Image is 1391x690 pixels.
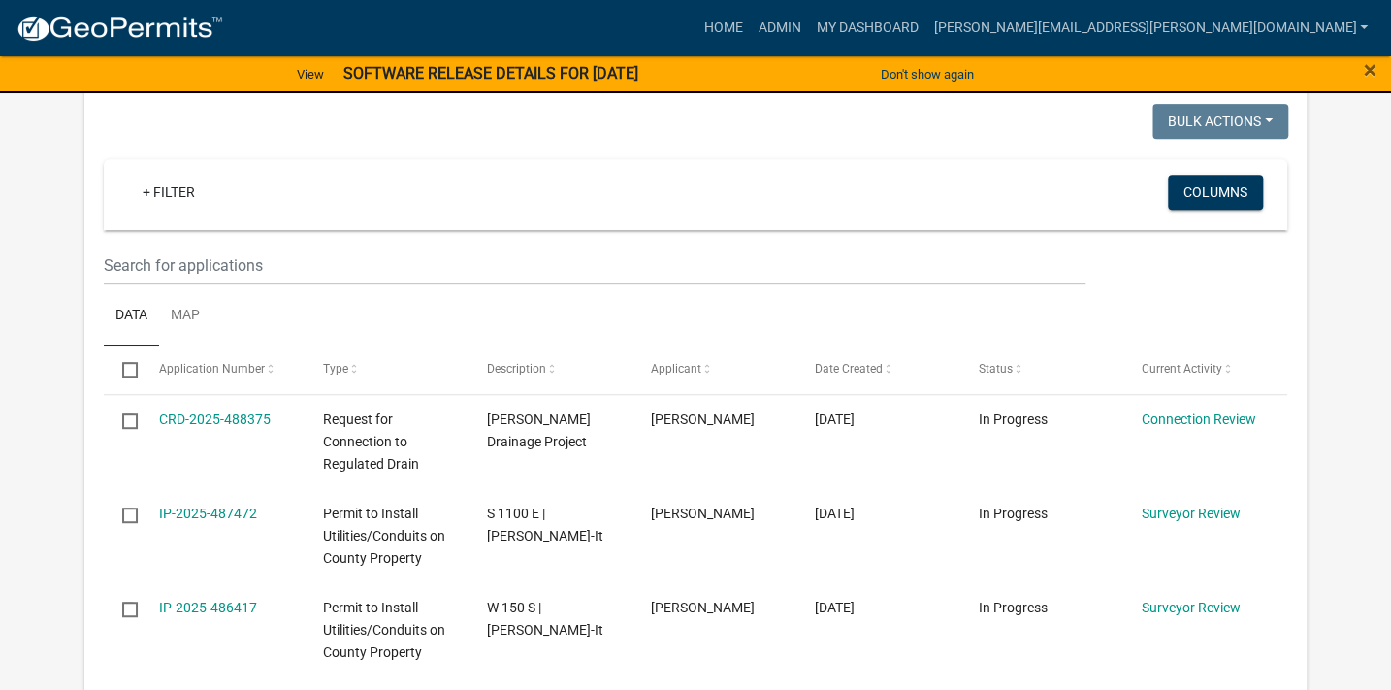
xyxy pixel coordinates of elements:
button: Don't show again [873,58,982,90]
a: CRD-2025-488375 [159,411,271,427]
a: Connection Review [1142,411,1256,427]
a: Home [695,10,750,47]
a: Surveyor Review [1142,506,1241,521]
a: My Dashboard [808,10,925,47]
datatable-header-cell: Status [959,346,1123,393]
a: Admin [750,10,808,47]
span: Justin Suhre [651,600,755,615]
datatable-header-cell: Select [104,346,141,393]
span: In Progress [978,411,1047,427]
button: Columns [1168,175,1263,210]
a: IP-2025-486417 [159,600,257,615]
datatable-header-cell: Type [305,346,469,393]
span: Type [323,362,348,376]
datatable-header-cell: Application Number [141,346,305,393]
span: Application Number [159,362,265,376]
span: Description [487,362,546,376]
input: Search for applications [104,246,1085,285]
span: Status [978,362,1012,376]
datatable-header-cell: Description [469,346,632,393]
span: Applicant [651,362,701,376]
span: Permit to Install Utilities/Conduits on County Property [323,506,445,566]
span: W 150 S | Berry-It [487,600,603,638]
span: Erick Miller [651,411,755,427]
button: Close [1364,58,1376,82]
button: Bulk Actions [1152,104,1288,139]
datatable-header-cell: Applicant [631,346,795,393]
a: View [289,58,332,90]
strong: SOFTWARE RELEASE DETAILS FOR [DATE] [343,64,638,82]
a: Data [104,285,159,347]
datatable-header-cell: Date Created [795,346,959,393]
a: Surveyor Review [1142,600,1241,615]
span: Date Created [814,362,882,376]
span: Permit to Install Utilities/Conduits on County Property [323,600,445,660]
span: 10/06/2025 [814,411,854,427]
span: 10/03/2025 [814,506,854,521]
a: + Filter [127,175,210,210]
span: Request for Connection to Regulated Drain [323,411,419,472]
span: Erick Miller Drainage Project [487,411,591,449]
span: Justin Suhre [651,506,755,521]
a: IP-2025-487472 [159,506,257,521]
span: Current Activity [1142,362,1222,376]
span: S 1100 E | Berry-It [487,506,603,543]
datatable-header-cell: Current Activity [1123,346,1287,393]
span: 10/01/2025 [814,600,854,615]
span: × [1364,56,1376,83]
a: Map [159,285,211,347]
span: In Progress [978,506,1047,521]
a: [PERSON_NAME][EMAIL_ADDRESS][PERSON_NAME][DOMAIN_NAME] [925,10,1375,47]
span: In Progress [978,600,1047,615]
